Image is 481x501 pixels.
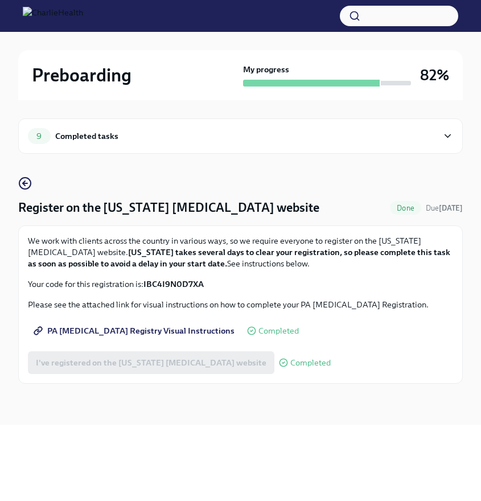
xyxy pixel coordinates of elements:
span: August 16th, 2025 08:00 [426,203,463,213]
img: CharlieHealth [23,7,83,25]
p: We work with clients across the country in various ways, so we require everyone to register on th... [28,235,453,269]
p: Your code for this registration is: [28,278,453,290]
strong: [DATE] [439,204,463,212]
p: Please see the attached link for visual instructions on how to complete your PA [MEDICAL_DATA] Re... [28,299,453,310]
a: PA [MEDICAL_DATA] Registry Visual Instructions [28,319,242,342]
span: Completed [258,327,299,335]
h4: Register on the [US_STATE] [MEDICAL_DATA] website [18,199,319,216]
strong: My progress [243,64,289,75]
strong: IBC4I9N0D7XA [143,279,204,289]
h3: 82% [420,65,449,85]
strong: [US_STATE] takes several days to clear your registration, so please complete this task as soon as... [28,247,450,269]
span: Done [390,204,421,212]
span: Due [426,204,463,212]
span: Completed [290,359,331,367]
h2: Preboarding [32,64,131,87]
span: PA [MEDICAL_DATA] Registry Visual Instructions [36,325,235,336]
div: Completed tasks [55,130,118,142]
span: 9 [30,132,48,141]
